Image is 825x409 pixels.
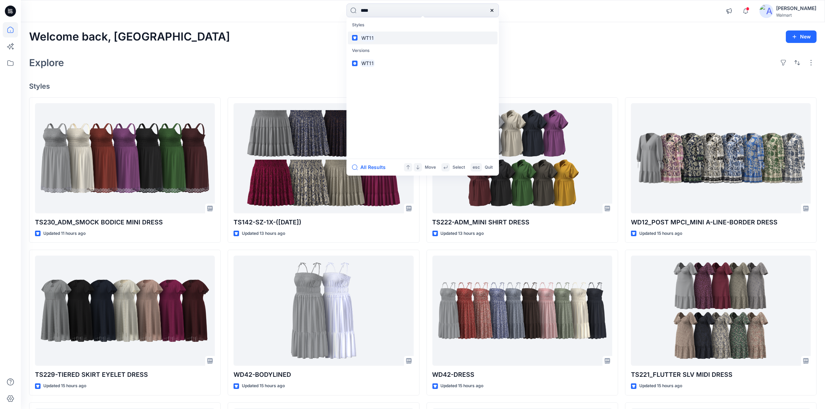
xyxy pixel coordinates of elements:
[29,30,230,43] h2: Welcome back, [GEOGRAPHIC_DATA]
[35,217,215,227] p: TS230_ADM_SMOCK BODICE MINI DRESS
[35,103,215,213] a: TS230_ADM_SMOCK BODICE MINI DRESS
[639,382,682,390] p: Updated 15 hours ago
[432,256,612,366] a: WD42-DRESS
[348,19,498,32] p: Styles
[29,82,817,90] h4: Styles
[242,382,285,390] p: Updated 15 hours ago
[776,12,816,18] div: Walmart
[348,32,498,44] a: WT11
[639,230,682,237] p: Updated 15 hours ago
[453,164,465,171] p: Select
[776,4,816,12] div: [PERSON_NAME]
[441,382,484,390] p: Updated 15 hours ago
[352,163,390,171] button: All Results
[242,230,285,237] p: Updated 13 hours ago
[29,57,64,68] h2: Explore
[425,164,436,171] p: Move
[234,256,413,366] a: WD42-BODYLINED
[631,370,811,380] p: TS221_FLUTTER SLV MIDI DRESS
[760,4,773,18] img: avatar
[485,164,493,171] p: Quit
[631,103,811,213] a: WD12_POST MPCI_MINI A-LINE-BORDER DRESS
[360,59,375,67] mark: WT11
[432,103,612,213] a: TS222-ADM_MINI SHIRT DRESS
[432,217,612,227] p: TS222-ADM_MINI SHIRT DRESS
[35,370,215,380] p: TS229-TIERED SKIRT EYELET DRESS
[43,382,86,390] p: Updated 15 hours ago
[234,217,413,227] p: TS142-SZ-1X-([DATE])
[348,57,498,70] a: WT11
[631,256,811,366] a: TS221_FLUTTER SLV MIDI DRESS
[473,164,480,171] p: esc
[35,256,215,366] a: TS229-TIERED SKIRT EYELET DRESS
[360,34,375,42] mark: WT11
[348,44,498,57] p: Versions
[234,370,413,380] p: WD42-BODYLINED
[234,103,413,213] a: TS142-SZ-1X-(30-07-25)
[432,370,612,380] p: WD42-DRESS
[441,230,484,237] p: Updated 13 hours ago
[786,30,817,43] button: New
[631,217,811,227] p: WD12_POST MPCI_MINI A-LINE-BORDER DRESS
[43,230,86,237] p: Updated 11 hours ago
